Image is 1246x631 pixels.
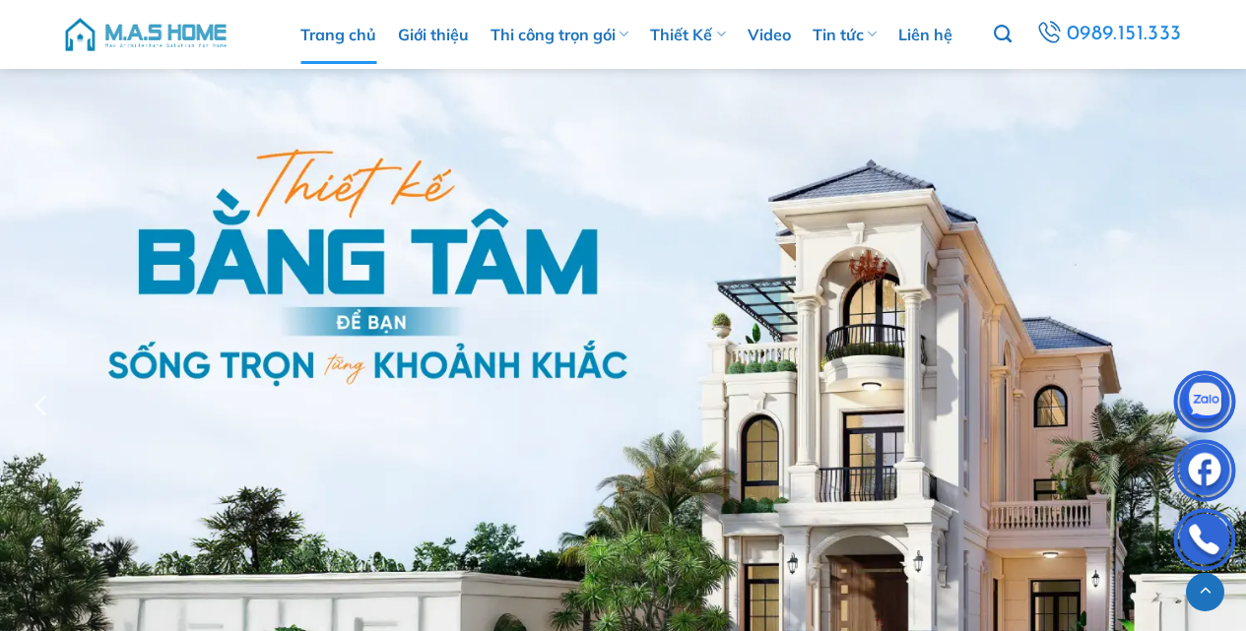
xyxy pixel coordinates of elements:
[1175,513,1234,572] img: Phone
[1175,375,1234,434] img: Zalo
[1186,336,1221,474] button: Next
[62,5,230,64] img: M.A.S HOME – Tổng Thầu Thiết Kế Và Xây Nhà Trọn Gói
[25,336,60,474] button: Previous
[650,5,725,64] a: Thiết Kế
[1186,573,1224,611] a: Lên đầu trang
[398,5,469,64] a: Giới thiệu
[813,5,877,64] a: Tin tức
[1175,444,1234,503] img: Facebook
[1033,17,1185,52] a: 0989.151.333
[898,5,952,64] a: Liên hệ
[748,5,791,64] a: Video
[491,5,628,64] a: Thi công trọn gói
[1066,18,1182,51] span: 0989.151.333
[300,5,376,64] a: Trang chủ
[994,14,1012,55] a: Tìm kiếm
